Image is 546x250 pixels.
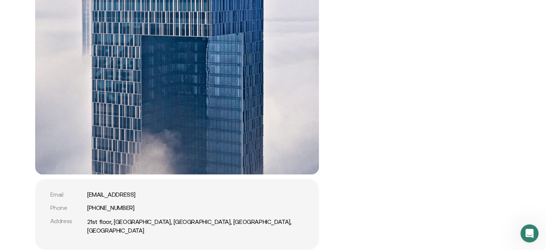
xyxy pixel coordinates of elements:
div: Address [50,217,84,225]
a: [PHONE_NUMBER] [87,204,135,211]
a: 21st floor, [GEOGRAPHIC_DATA], [GEOGRAPHIC_DATA], [GEOGRAPHIC_DATA], [GEOGRAPHIC_DATA] [87,217,304,234]
a: [EMAIL_ADDRESS] [87,191,136,198]
iframe: Intercom live chat [520,224,538,242]
div: Email [50,191,84,198]
div: Phone [50,204,84,211]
